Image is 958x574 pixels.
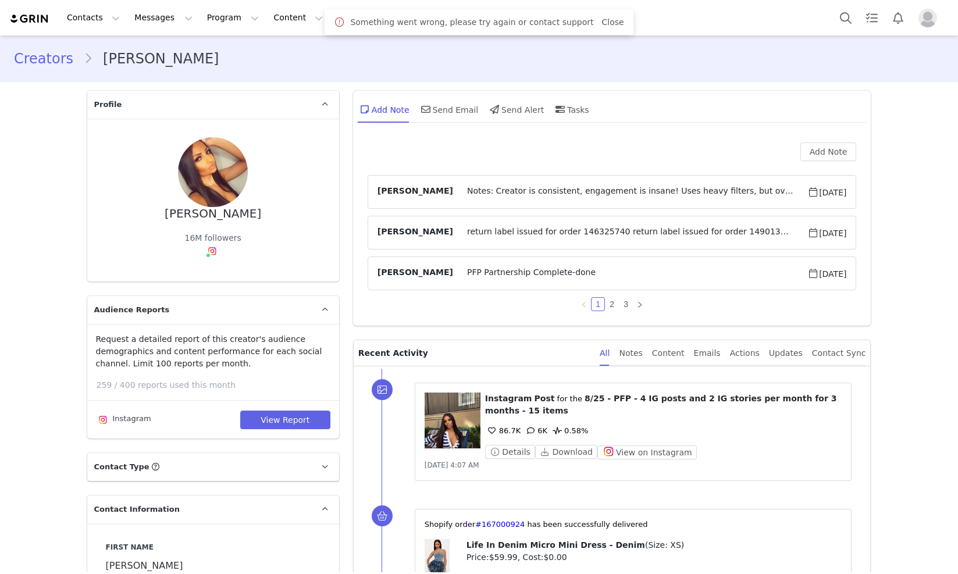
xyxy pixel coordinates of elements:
li: 1 [591,297,605,311]
a: #167000924 [475,520,525,529]
button: Contacts [60,5,127,31]
li: 2 [605,297,619,311]
button: Program [200,5,266,31]
a: 3 [619,298,632,311]
li: Previous Page [577,297,591,311]
button: Download [535,445,597,459]
button: Search [833,5,859,31]
p: ( ) [466,539,842,551]
span: [DATE] [807,226,846,240]
a: Community [330,5,397,31]
span: Audience Reports [94,304,170,316]
i: icon: right [636,301,643,308]
button: Add Note [800,142,857,161]
span: return label issued for order 146325740 return label issued for order 149013456 return label issu... [453,226,807,240]
span: Contact Information [94,504,180,515]
div: 16M followers [185,232,241,244]
a: Tasks [859,5,885,31]
span: [DATE] 4:07 AM [425,461,479,469]
button: Details [485,445,535,459]
a: 1 [592,298,604,311]
span: Notes: Creator is consistent, engagement is insane! Uses heavy filters, but overall makes cute co... [453,185,807,199]
p: 259 / 400 reports used this month [97,379,339,391]
span: Size: XS [648,540,681,550]
div: Emails [694,340,721,366]
div: Add Note [358,95,409,123]
p: ⁨ ⁩ ⁨ ⁩ for the ⁨ ⁩ [485,393,842,417]
a: 2 [606,298,618,311]
span: Profile [94,99,122,110]
button: Notifications [885,5,911,31]
span: $59.99 [489,552,518,562]
span: Life In Denim Micro Mini Dress - Denim [466,540,645,550]
span: 6K [523,426,547,435]
span: [PERSON_NAME] [377,266,453,280]
img: grin logo [9,13,50,24]
img: instagram.svg [208,247,217,256]
p: Request a detailed report of this creator's audience demographics and content performance for eac... [96,333,330,370]
div: All [600,340,610,366]
p: Price: , Cost: [466,551,842,564]
span: $0.00 [543,552,567,562]
li: Next Page [633,297,647,311]
p: Recent Activity [358,340,590,366]
span: Post [535,394,555,403]
span: 86.7K [485,426,521,435]
button: View Report [240,411,330,429]
label: First Name [106,542,320,552]
div: Content [652,340,685,366]
span: Contact Type [94,461,149,473]
button: Content [266,5,330,31]
span: [DATE] [807,185,846,199]
div: Updates [769,340,803,366]
span: PFP Partnership Complete-done [453,266,807,280]
div: Notes [619,340,642,366]
span: Something went wrong, please try again or contact support [350,16,593,28]
button: Profile [911,9,949,27]
span: 0.58% [550,426,588,435]
div: Send Email [419,95,479,123]
a: Creators [14,48,84,69]
span: [PERSON_NAME] [377,226,453,240]
i: icon: left [581,301,587,308]
img: 155e2159-fa54-4ddf-bd30-93140cb46782.jpg [178,137,248,207]
button: Messages [127,5,199,31]
div: Contact Sync [812,340,866,366]
a: Close [601,17,624,27]
span: Instagram [485,394,532,403]
div: [PERSON_NAME] [165,207,261,220]
button: View on Instagram [597,445,697,459]
div: Tasks [553,95,589,123]
span: [DATE] [807,266,846,280]
span: 8/25 - PFP - 4 IG posts and 2 IG stories per month for 3 months - 15 items [485,394,837,415]
li: 3 [619,297,633,311]
div: Instagram [96,413,151,427]
div: Actions [730,340,760,366]
a: View on Instagram [597,448,697,457]
div: Send Alert [487,95,544,123]
span: ⁨Shopify⁩ order⁨ ⁩ has been successfully delivered [425,520,648,529]
img: placeholder-profile.jpg [918,9,937,27]
img: instagram.svg [98,415,108,425]
span: [PERSON_NAME] [377,185,453,199]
